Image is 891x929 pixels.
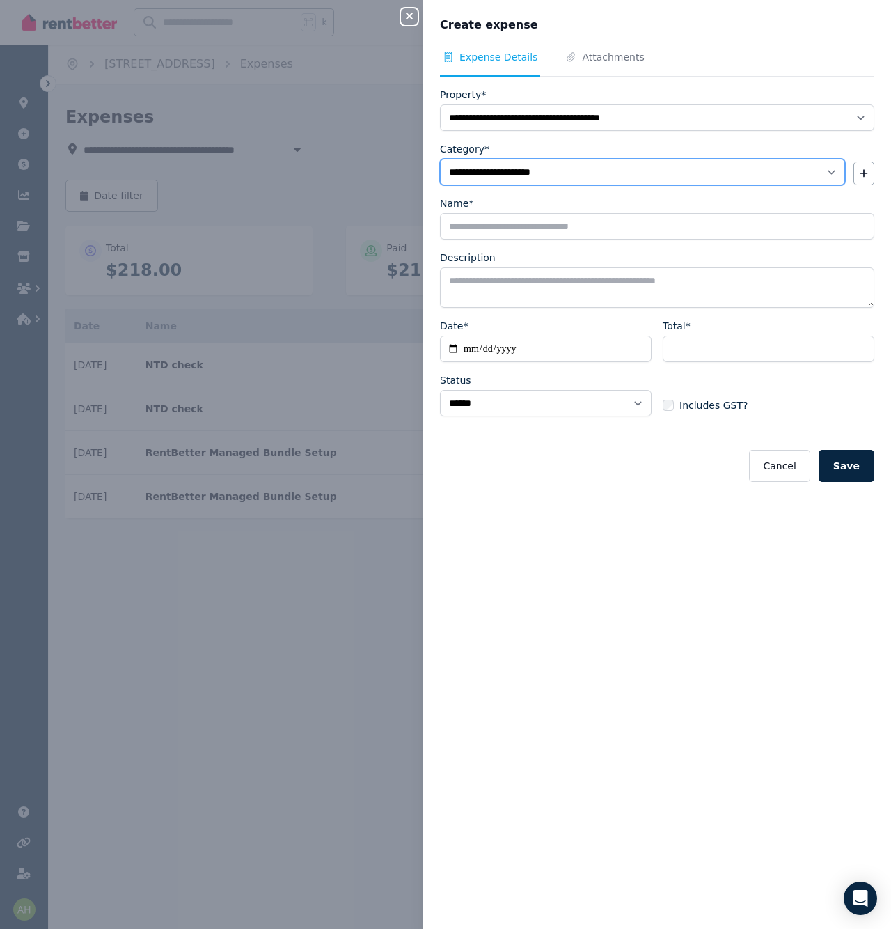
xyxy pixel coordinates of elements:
[440,196,473,210] label: Name*
[440,251,496,265] label: Description
[749,450,810,482] button: Cancel
[582,50,644,64] span: Attachments
[440,17,538,33] span: Create expense
[679,398,748,412] span: Includes GST?
[440,88,486,102] label: Property*
[440,319,468,333] label: Date*
[459,50,537,64] span: Expense Details
[440,373,471,387] label: Status
[819,450,874,482] button: Save
[440,50,874,77] nav: Tabs
[663,400,674,411] input: Includes GST?
[440,142,489,156] label: Category*
[844,882,877,915] div: Open Intercom Messenger
[663,319,691,333] label: Total*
